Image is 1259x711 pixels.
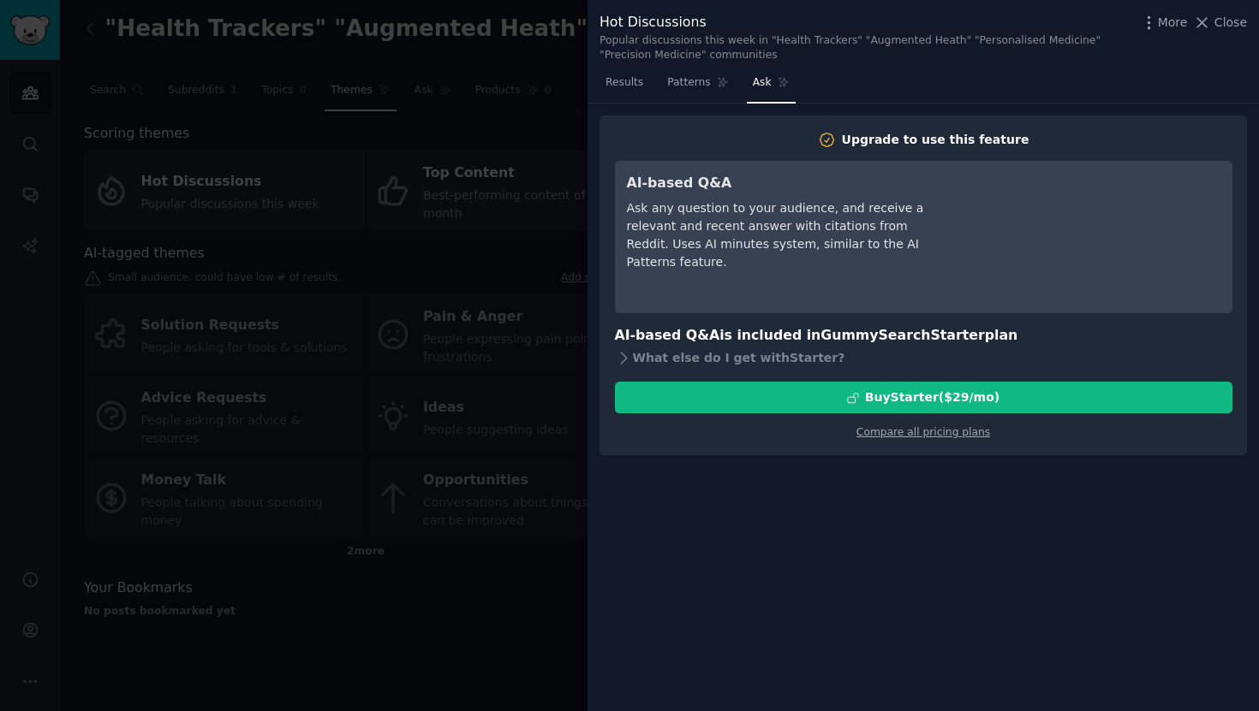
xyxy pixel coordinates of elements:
[615,382,1232,413] button: BuyStarter($29/mo)
[753,75,772,91] span: Ask
[606,75,643,91] span: Results
[600,33,1131,63] div: Popular discussions this week in "Health Trackers" "Augmented Heath" "Personalised Medicine" "Pre...
[661,69,734,104] a: Patterns
[667,75,710,91] span: Patterns
[1193,14,1247,32] button: Close
[820,327,984,343] span: GummySearch Starter
[865,388,999,406] div: Buy Starter ($ 29 /mo )
[615,346,1232,370] div: What else do I get with Starter ?
[856,426,990,438] a: Compare all pricing plans
[615,325,1232,347] h3: AI-based Q&A is included in plan
[842,131,1029,149] div: Upgrade to use this feature
[600,69,649,104] a: Results
[1214,14,1247,32] span: Close
[1140,14,1188,32] button: More
[600,12,1131,33] div: Hot Discussions
[1158,14,1188,32] span: More
[627,199,940,271] div: Ask any question to your audience, and receive a relevant and recent answer with citations from R...
[627,173,940,194] h3: AI-based Q&A
[747,69,796,104] a: Ask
